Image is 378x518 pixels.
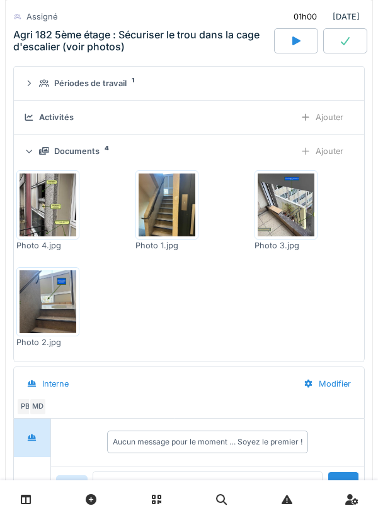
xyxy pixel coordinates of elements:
[258,174,314,236] img: pql9lci45zyfoonluij1tgqvltre
[283,5,365,28] div: [DATE]
[29,398,47,416] div: MD
[139,174,195,236] img: gi7vy93eoh3wg9lylv7iy7va0w0o
[290,140,354,163] div: Ajouter
[19,106,359,129] summary: ActivitésAjouter
[26,11,57,23] div: Assigné
[42,378,69,390] div: Interne
[294,11,317,23] div: 01h00
[13,29,272,53] div: Agri 182 5ème étage : Sécuriser le trou dans la cage d'escalier (voir photos)
[19,140,359,163] summary: Documents4Ajouter
[16,336,79,348] div: Photo 2.jpg
[20,174,76,236] img: wwl7lsrhf7sjpk7ypm2nh8ypiuk3
[135,240,198,251] div: Photo 1.jpg
[113,436,302,448] div: Aucun message pour le moment … Soyez le premier !
[39,111,74,123] div: Activités
[16,240,79,251] div: Photo 4.jpg
[54,77,127,89] div: Périodes de travail
[20,270,76,333] img: 6p0ymdgrwujuuyi2sme5k2116zsd
[293,372,362,395] div: Modifier
[16,398,34,416] div: PB
[54,145,100,157] div: Documents
[255,240,318,251] div: Photo 3.jpg
[19,72,359,95] summary: Périodes de travail1
[290,106,354,129] div: Ajouter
